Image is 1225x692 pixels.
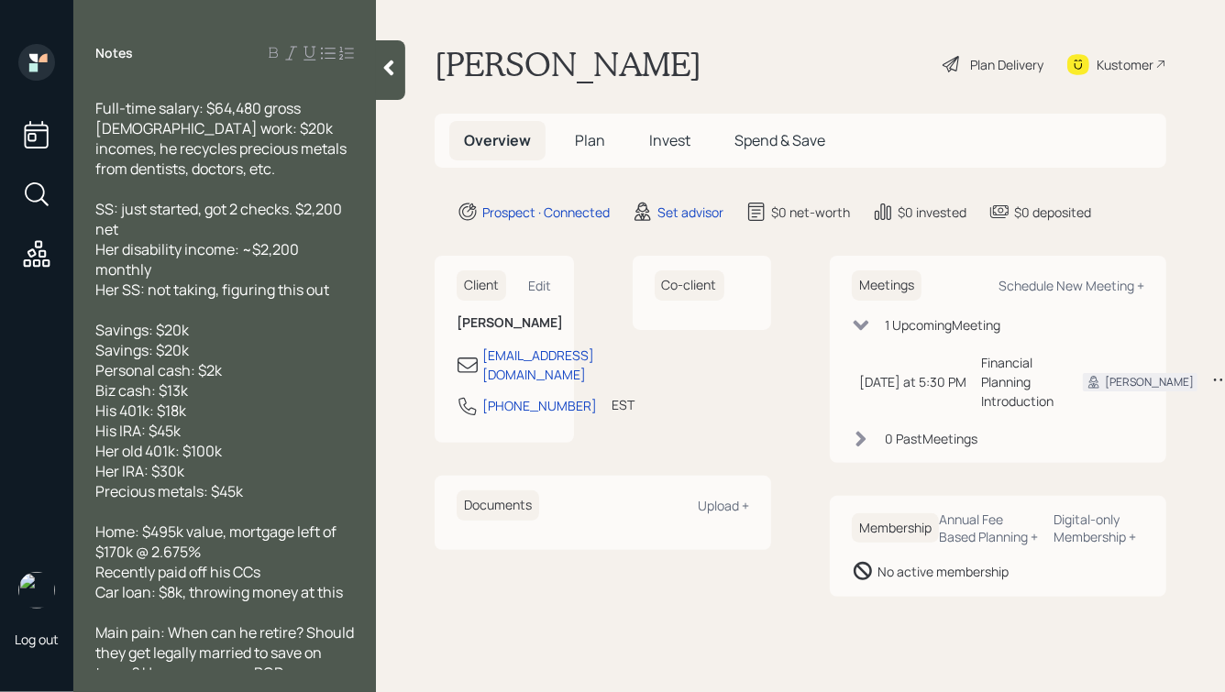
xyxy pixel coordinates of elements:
h6: Meetings [852,270,922,301]
span: Overview [464,130,531,150]
div: Annual Fee Based Planning + [939,511,1039,545]
span: Personal cash: $2k [95,360,222,380]
div: [PERSON_NAME] [1105,374,1194,390]
span: Precious metals: $45k [95,481,243,501]
div: [PHONE_NUMBER] [482,396,597,415]
div: Prospect · Connected [482,203,610,222]
span: Savings: $20k [95,320,189,340]
span: Spend & Save [734,130,825,150]
span: Full-time salary: $64,480 gross [95,98,301,118]
div: EST [612,395,635,414]
div: Set advisor [657,203,723,222]
span: His IRA: $45k [95,421,181,441]
div: Plan Delivery [970,55,1043,74]
div: Edit [529,277,552,294]
span: Her old 401k: $100k [95,441,222,461]
div: [EMAIL_ADDRESS][DOMAIN_NAME] [482,346,594,384]
img: hunter_neumayer.jpg [18,572,55,609]
span: Biz cash: $13k [95,380,188,401]
h6: Documents [457,490,539,521]
div: [DATE] at 5:30 PM [859,372,966,391]
span: [DEMOGRAPHIC_DATA] work: $20k incomes, he recycles precious metals from dentists, doctors, etc. [95,118,349,179]
h6: Client [457,270,506,301]
span: Invest [649,130,690,150]
div: Kustomer [1097,55,1153,74]
div: Financial Planning Introduction [981,353,1054,411]
span: Her SS: not taking, figuring this out [95,280,329,300]
span: His 401k: $18k [95,401,186,421]
div: No active membership [877,562,1009,581]
span: Recently paid off his CCs [95,562,260,582]
h6: Co-client [655,270,724,301]
div: $0 deposited [1014,203,1091,222]
span: Savings: $20k [95,340,189,360]
span: Her disability income: ~$2,200 monthly [95,239,302,280]
span: SS: just started, got 2 checks. $2,200 net [95,199,345,239]
span: Car loan: $8k, throwing money at this [95,582,343,602]
div: Log out [15,631,59,648]
h1: [PERSON_NAME] [435,44,701,84]
label: Notes [95,44,133,62]
div: 1 Upcoming Meeting [885,315,1000,335]
div: $0 net-worth [771,203,850,222]
span: Home: $495k value, mortgage left of $170k @ 2.675% [95,522,339,562]
span: Her IRA: $30k [95,461,184,481]
h6: Membership [852,513,939,544]
div: Schedule New Meeting + [999,277,1144,294]
h6: [PERSON_NAME] [457,315,552,331]
span: Main pain: When can he retire? Should they get legally married to save on taxes? Have a convo on POD [95,622,357,683]
div: Upload + [698,497,749,514]
span: Plan [575,130,605,150]
div: $0 invested [898,203,966,222]
div: Digital-only Membership + [1054,511,1144,545]
div: 0 Past Meeting s [885,429,977,448]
